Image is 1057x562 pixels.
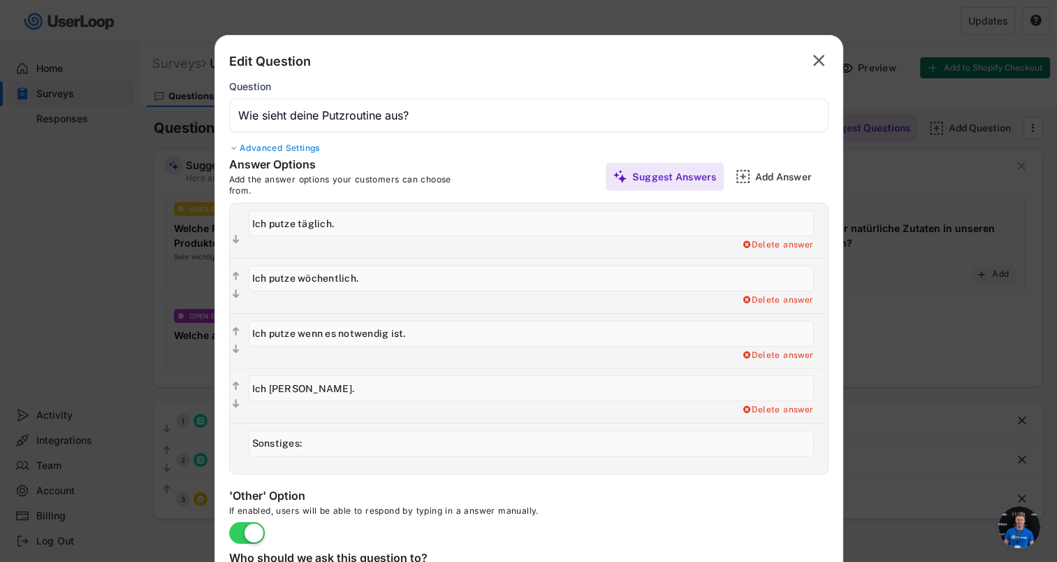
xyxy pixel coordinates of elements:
input: Ich putze wöchentlich. [249,266,814,291]
text:  [233,398,240,410]
button:  [809,50,829,72]
input: Ich lasse putzen. [249,375,814,401]
text:  [813,50,825,71]
text:  [233,233,240,245]
div: Chat öffnen [998,506,1040,548]
div: Delete answer [741,405,814,416]
input: Sonstiges: [249,431,814,456]
div: Edit Question [229,53,311,70]
text:  [233,271,240,282]
div: Add the answer options your customers can choose from. [229,174,474,196]
div: Delete answer [741,240,814,251]
input: Type your question here... [229,99,829,132]
button:  [230,325,242,339]
img: AddMajor.svg [736,169,750,184]
div: Answer Options [229,157,439,174]
button:  [230,380,242,394]
div: If enabled, users will be able to respond by typing in a answer manually. [229,505,648,522]
button:  [230,270,242,284]
img: MagicMajor%20%28Purple%29.svg [613,169,627,184]
button:  [230,233,242,247]
input: Ich putze wenn es notwendig ist. [249,321,814,347]
div: Advanced Settings [229,143,829,154]
text:  [233,326,240,338]
button:  [230,397,242,411]
button:  [230,343,242,356]
div: Question [229,80,271,93]
div: Delete answer [741,350,814,361]
button:  [230,287,242,301]
input: Ich putze täglich. [249,210,814,236]
div: Add Answer [755,171,825,183]
text:  [233,343,240,355]
div: 'Other' Option [229,489,509,505]
text:  [233,381,240,393]
div: Delete answer [741,295,814,306]
div: Suggest Answers [632,171,717,183]
text:  [233,288,240,300]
